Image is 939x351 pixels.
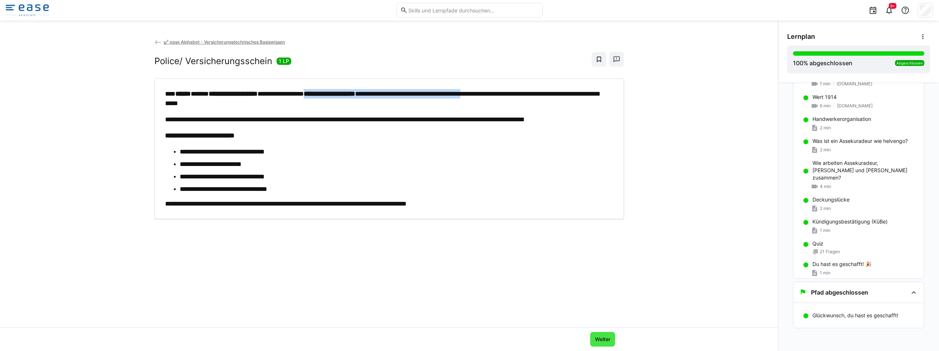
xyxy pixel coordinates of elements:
span: [DOMAIN_NAME] [837,103,873,109]
p: Kündigungsbestätigung (KüBe) [812,218,888,225]
span: 6 min [820,103,831,109]
span: 21 Fragen [820,249,840,255]
p: Du hast es geschafft! 🎉 [812,261,872,268]
button: Weiter [590,332,615,347]
input: Skills und Lernpfade durchsuchen… [408,7,539,14]
p: Quiz [812,240,823,247]
h2: Police/ Versicherungsschein [154,56,272,67]
span: Abgeschlossen [896,61,923,65]
span: 1 min [820,270,830,276]
p: Handwerkerorganisation [812,115,871,123]
h3: Pfad abgeschlossen [811,289,868,296]
span: Lernplan [787,33,815,41]
span: ✔️ ease Alphabet - Versicherungstechnisches Basiswissen [163,39,285,45]
span: 9+ [890,4,895,8]
p: Wie arbeiten Assekuradeur, [PERSON_NAME] und [PERSON_NAME] zusammen? [812,159,918,181]
p: Wert 1914 [812,93,837,101]
p: Glückwunsch, du hast es geschafft! [812,312,898,319]
a: ✔️ ease Alphabet - Versicherungstechnisches Basiswissen [154,39,285,45]
span: [DOMAIN_NAME] [837,81,872,87]
div: % abgeschlossen [793,59,852,67]
span: 100 [793,59,803,67]
span: 2 min [820,147,831,153]
p: Was ist ein Assekuradeur wie helvengo? [812,137,908,145]
span: Weiter [594,336,611,343]
span: 1 min [820,228,830,233]
span: 1 LP [279,58,289,65]
p: Deckungslücke [812,196,850,203]
span: 2 min [820,206,831,211]
span: 4 min [820,184,831,189]
span: 1 min [820,81,830,87]
span: 2 min [820,125,831,131]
